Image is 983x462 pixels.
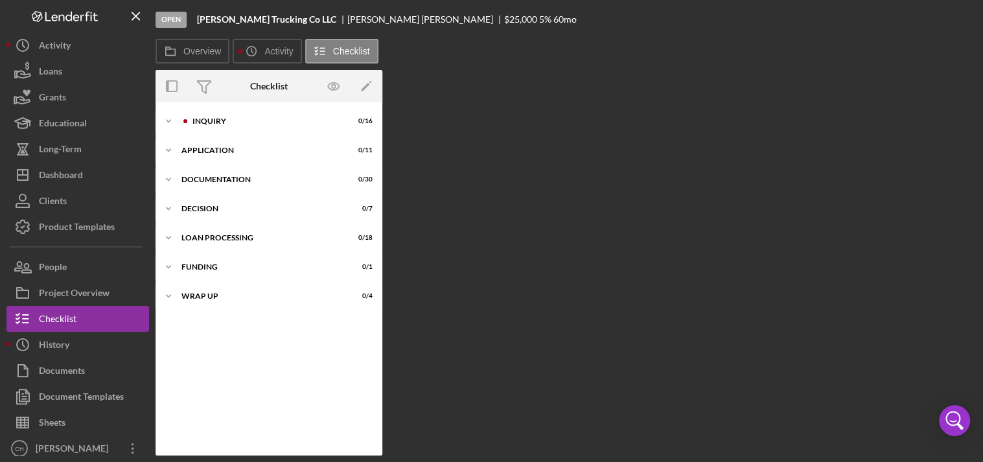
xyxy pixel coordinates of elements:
[39,280,110,309] div: Project Overview
[39,188,67,217] div: Clients
[181,205,340,213] div: Decision
[349,205,373,213] div: 0 / 7
[333,46,370,56] label: Checklist
[349,176,373,183] div: 0 / 30
[349,117,373,125] div: 0 / 16
[264,46,293,56] label: Activity
[553,14,577,25] div: 60 mo
[233,39,301,64] button: Activity
[181,234,340,242] div: Loan Processing
[349,263,373,271] div: 0 / 1
[6,254,149,280] button: People
[6,188,149,214] button: Clients
[181,146,340,154] div: Application
[39,84,66,113] div: Grants
[6,214,149,240] button: Product Templates
[6,435,149,461] button: CH[PERSON_NAME]
[6,136,149,162] button: Long-Term
[39,332,69,361] div: History
[15,445,24,452] text: CH
[39,162,83,191] div: Dashboard
[6,384,149,410] button: Document Templates
[39,384,124,413] div: Document Templates
[6,410,149,435] button: Sheets
[39,32,71,62] div: Activity
[539,14,551,25] div: 5 %
[6,110,149,136] button: Educational
[39,110,87,139] div: Educational
[6,32,149,58] button: Activity
[39,410,65,439] div: Sheets
[6,332,149,358] button: History
[349,234,373,242] div: 0 / 18
[6,280,149,306] button: Project Overview
[349,292,373,300] div: 0 / 4
[156,39,229,64] button: Overview
[181,263,340,271] div: Funding
[39,214,115,243] div: Product Templates
[39,306,76,335] div: Checklist
[39,254,67,283] div: People
[183,46,221,56] label: Overview
[181,292,340,300] div: Wrap up
[504,14,537,25] span: $25,000
[39,58,62,87] div: Loans
[6,306,149,332] button: Checklist
[349,146,373,154] div: 0 / 11
[181,176,340,183] div: Documentation
[197,14,336,25] b: [PERSON_NAME] Trucking Co LLC
[192,117,340,125] div: Inquiry
[39,136,82,165] div: Long-Term
[347,14,504,25] div: [PERSON_NAME] [PERSON_NAME]
[6,58,149,84] button: Loans
[939,405,970,436] div: Open Intercom Messenger
[156,12,187,28] div: Open
[6,358,149,384] button: Documents
[305,39,378,64] button: Checklist
[250,81,288,91] div: Checklist
[6,84,149,110] button: Grants
[39,358,85,387] div: Documents
[6,162,149,188] button: Dashboard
